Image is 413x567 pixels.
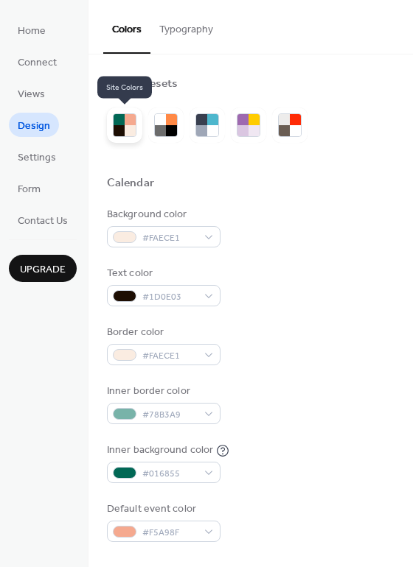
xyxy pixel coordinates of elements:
span: Form [18,182,41,197]
span: #F5A98F [142,525,197,540]
span: #1D0E03 [142,289,197,305]
span: Connect [18,55,57,71]
div: Default event color [107,501,218,517]
span: #78B3A9 [142,407,197,423]
span: Contact Us [18,214,68,229]
div: Inner border color [107,384,218,399]
div: Border color [107,325,218,340]
a: Views [9,81,54,105]
a: Home [9,18,55,42]
span: Site Colors [97,76,152,98]
div: Text color [107,266,218,281]
span: #FAECE1 [142,348,197,364]
a: Design [9,113,59,137]
a: Settings [9,144,65,169]
span: Home [18,24,46,39]
a: Connect [9,49,66,74]
span: #016855 [142,466,197,482]
span: Settings [18,150,56,166]
button: Upgrade [9,255,77,282]
a: Form [9,176,49,200]
div: Calendar [107,176,154,191]
span: #FAECE1 [142,230,197,246]
div: Inner background color [107,443,213,458]
span: Upgrade [20,262,66,278]
span: Views [18,87,45,102]
div: Background color [107,207,218,222]
span: Design [18,119,50,134]
a: Contact Us [9,208,77,232]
